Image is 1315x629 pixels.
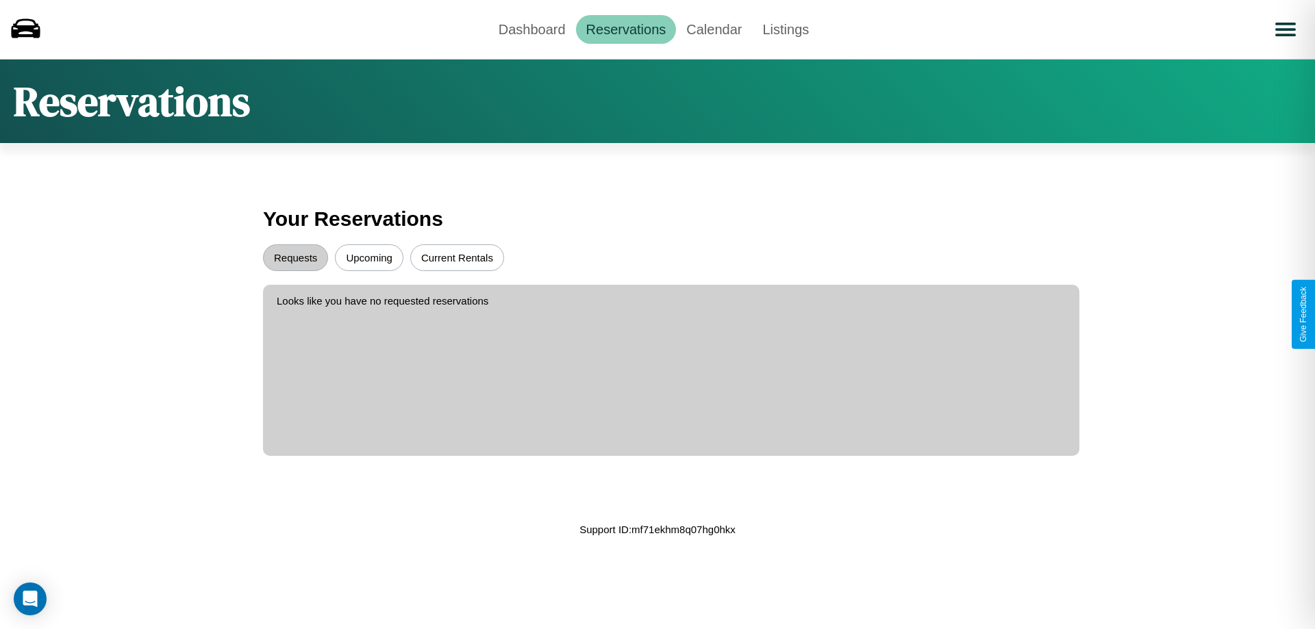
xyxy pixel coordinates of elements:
[14,582,47,615] div: Open Intercom Messenger
[1266,10,1305,49] button: Open menu
[14,73,250,129] h1: Reservations
[263,201,1052,238] h3: Your Reservations
[576,15,677,44] a: Reservations
[335,244,403,271] button: Upcoming
[752,15,819,44] a: Listings
[263,244,328,271] button: Requests
[410,244,504,271] button: Current Rentals
[277,292,1066,310] p: Looks like you have no requested reservations
[1299,287,1308,342] div: Give Feedback
[676,15,752,44] a: Calendar
[488,15,576,44] a: Dashboard
[579,520,736,539] p: Support ID: mf71ekhm8q07hg0hkx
